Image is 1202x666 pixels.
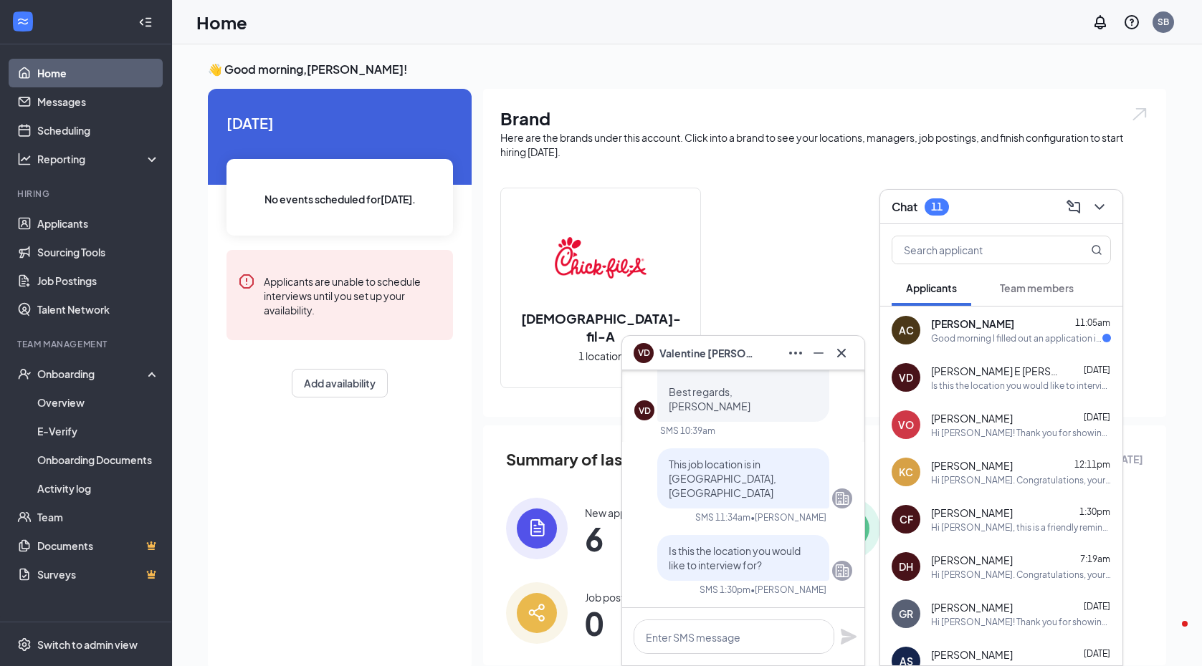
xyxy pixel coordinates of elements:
span: Applicants [906,281,957,294]
input: Search applicant [892,236,1062,264]
div: GR [899,607,913,621]
h3: Chat [892,199,917,215]
div: Switch to admin view [37,637,138,652]
div: CF [900,512,913,526]
button: Cross [830,342,853,365]
svg: Plane [840,628,857,645]
div: SMS 10:39am [660,425,715,437]
div: Hi [PERSON_NAME], this is a friendly reminder. Your interview with [DEMOGRAPHIC_DATA]-fil-A for [... [931,521,1111,534]
div: Hi [PERSON_NAME]! Thank you for showing interest in working at [DEMOGRAPHIC_DATA]-fil-A . We woul... [931,427,1111,439]
div: DH [899,559,913,574]
span: [PERSON_NAME] [931,411,1013,425]
div: Reporting [37,152,161,166]
a: Overview [37,388,160,417]
svg: UserCheck [17,367,32,381]
span: Valentine [PERSON_NAME] E [PERSON_NAME] [PERSON_NAME] [659,345,760,361]
svg: Analysis [17,152,32,166]
div: Job postings posted [585,590,679,604]
span: Is this the location you would like to interview for? [669,544,801,571]
span: 7:19am [1080,554,1110,564]
span: 11:05am [1075,317,1110,328]
img: open.6027fd2a22e1237b5b06.svg [1130,106,1149,122]
span: Summary of last week [506,447,673,472]
span: [DATE] [1084,412,1110,423]
span: 1 location [578,348,624,364]
svg: Cross [833,344,850,362]
span: [DATE] [1084,601,1110,612]
div: Good morning I filled out an application in the early hours this morning. Was just wandering if i... [931,332,1102,344]
div: VD [639,405,651,417]
div: Hi [PERSON_NAME]. Congratulations, your onsite interview with [DEMOGRAPHIC_DATA]-fil-A for Dish W... [931,569,1111,581]
svg: Minimize [810,344,827,362]
div: Here are the brands under this account. Click into a brand to see your locations, managers, job p... [500,130,1149,159]
h1: Brand [500,106,1149,130]
div: Applicants are unable to schedule interviews until you set up your availability. [264,273,442,317]
span: [DATE] [226,112,453,134]
svg: Collapse [138,15,153,29]
div: New applications [585,506,665,520]
div: SMS 1:30pm [700,584,750,596]
span: 12:11pm [1074,459,1110,470]
div: KC [899,465,913,479]
button: Ellipses [784,342,807,365]
div: 11 [931,201,943,213]
button: Minimize [807,342,830,365]
a: SurveysCrown [37,560,160,589]
svg: Company [834,562,851,579]
div: Hiring [17,188,157,200]
div: Team Management [17,338,157,350]
div: Hi [PERSON_NAME]! Thank you for showing interest in working at [DEMOGRAPHIC_DATA]-fil-A . We woul... [931,616,1111,628]
h1: Home [196,10,247,34]
a: Home [37,59,160,87]
svg: ChevronDown [1091,198,1108,216]
a: Talent Network [37,295,160,324]
span: [PERSON_NAME] [931,458,1013,473]
div: SMS 11:34am [695,511,750,523]
img: Chick-fil-A [555,212,647,304]
svg: Error [238,273,255,290]
a: Team [37,503,160,531]
button: ChevronDown [1088,196,1111,218]
a: Sourcing Tools [37,238,160,266]
button: ComposeMessage [1062,196,1085,218]
span: Team members [1000,281,1074,294]
span: 1:30pm [1079,506,1110,517]
h2: [DEMOGRAPHIC_DATA]-fil-A [501,309,700,345]
a: Messages [37,87,160,116]
span: No events scheduled for [DATE] . [264,191,416,207]
span: [PERSON_NAME] [931,553,1013,567]
h3: 👋 Good morning, [PERSON_NAME] ! [208,62,1166,77]
span: [PERSON_NAME] [931,600,1013,614]
a: Onboarding Documents [37,445,160,474]
svg: ComposeMessage [1065,198,1082,216]
a: Job Postings [37,266,160,295]
div: Is this the location you would like to interview for? [931,380,1111,392]
span: 0 [585,610,679,636]
div: VO [898,418,914,432]
a: Scheduling [37,116,160,145]
span: This job location is in [GEOGRAPHIC_DATA], [GEOGRAPHIC_DATA] [669,458,776,499]
img: icon [506,498,568,559]
svg: WorkstreamLogo [16,14,30,29]
span: [PERSON_NAME] [931,317,1014,331]
svg: Settings [17,637,32,652]
div: AC [899,323,914,337]
a: DocumentsCrown [37,531,160,560]
button: Add availability [292,369,388,397]
img: icon [506,582,568,644]
svg: MagnifyingGlass [1091,244,1102,256]
span: • [PERSON_NAME] [750,584,826,596]
svg: QuestionInfo [1123,14,1140,31]
span: [PERSON_NAME] E [PERSON_NAME] [PERSON_NAME] [931,364,1060,378]
svg: Notifications [1092,14,1109,31]
a: Applicants [37,209,160,238]
span: [PERSON_NAME] [931,647,1013,662]
svg: Company [834,490,851,507]
a: Activity log [37,474,160,503]
div: Onboarding [37,367,148,381]
div: VD [899,370,913,385]
span: [DATE] [1084,365,1110,375]
span: [DATE] [1084,648,1110,659]
div: SB [1158,16,1169,28]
